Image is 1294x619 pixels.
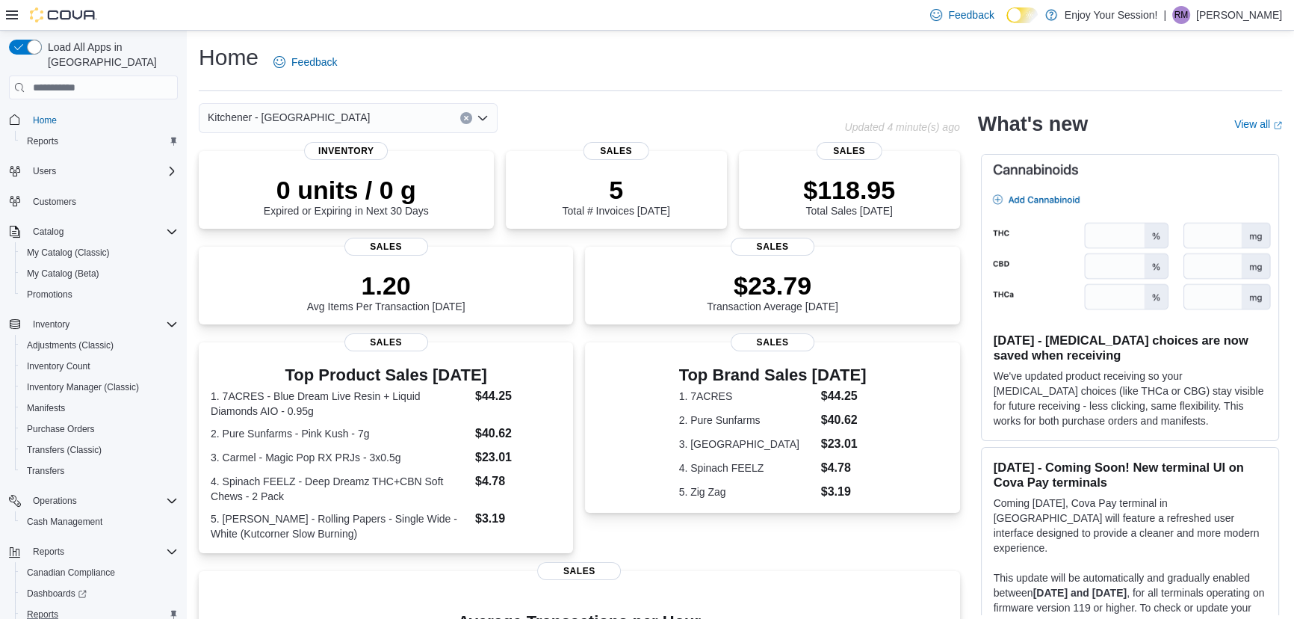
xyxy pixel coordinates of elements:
[3,108,184,130] button: Home
[21,564,178,582] span: Canadian Compliance
[33,546,64,558] span: Reports
[21,244,116,262] a: My Catalog (Classic)
[731,333,814,351] span: Sales
[562,175,669,217] div: Total # Invoices [DATE]
[211,426,469,441] dt: 2. Pure Sunfarms - Pink Kush - 7g
[211,474,469,504] dt: 4. Spinach FEELZ - Deep Dreamz THC+CBN Soft Chews - 2 Pack
[21,132,64,150] a: Reports
[15,562,184,583] button: Canadian Compliance
[994,333,1266,363] h3: [DATE] - [MEDICAL_DATA] choices are now saved when receiving
[821,483,867,501] dd: $3.19
[21,513,178,531] span: Cash Management
[3,161,184,182] button: Users
[21,378,145,396] a: Inventory Manager (Classic)
[307,271,465,312] div: Avg Items Per Transaction [DATE]
[21,357,178,375] span: Inventory Count
[27,360,90,372] span: Inventory Count
[21,441,108,459] a: Transfers (Classic)
[15,583,184,604] a: Dashboards
[1163,6,1166,24] p: |
[3,541,184,562] button: Reports
[15,398,184,419] button: Manifests
[21,336,120,354] a: Adjustments (Classic)
[27,567,115,579] span: Canadian Compliance
[537,562,621,580] span: Sales
[707,271,838,301] p: $23.79
[21,462,178,480] span: Transfers
[3,191,184,212] button: Customers
[803,175,895,205] p: $118.95
[27,289,72,301] span: Promotions
[27,339,114,351] span: Adjustments (Classic)
[475,425,561,443] dd: $40.62
[27,162,178,180] span: Users
[27,135,58,147] span: Reports
[27,268,99,280] span: My Catalog (Beta)
[707,271,838,312] div: Transaction Average [DATE]
[15,440,184,461] button: Transfers (Classic)
[27,315,75,333] button: Inventory
[679,461,815,475] dt: 4. Spinach FEELZ
[27,223,178,241] span: Catalog
[27,162,62,180] button: Users
[21,399,71,417] a: Manifests
[307,271,465,301] p: 1.20
[264,175,429,217] div: Expired or Expiring in Next 30 Days
[679,484,815,499] dt: 5. Zig Zag
[15,419,184,440] button: Purchase Orders
[562,175,669,205] p: 5
[27,110,178,129] span: Home
[33,495,77,507] span: Operations
[21,286,178,304] span: Promotions
[21,585,93,603] a: Dashboards
[21,585,178,603] span: Dashboards
[211,450,469,465] dt: 3. Carmel - Magic Pop RX PRJs - 3x0.5g
[731,238,814,256] span: Sales
[816,142,882,160] span: Sales
[15,377,184,398] button: Inventory Manager (Classic)
[21,244,178,262] span: My Catalog (Classic)
[1006,7,1038,23] input: Dark Mode
[994,496,1266,555] p: Coming [DATE], Cova Pay terminal in [GEOGRAPHIC_DATA] will feature a refreshed user interface des...
[15,242,184,263] button: My Catalog (Classic)
[3,314,184,335] button: Inventory
[21,513,108,531] a: Cash Management
[344,333,428,351] span: Sales
[821,387,867,405] dd: $44.25
[978,112,1088,136] h2: What's new
[803,175,895,217] div: Total Sales [DATE]
[679,437,815,452] dt: 3. [GEOGRAPHIC_DATA]
[33,165,56,177] span: Users
[21,336,178,354] span: Adjustments (Classic)
[27,223,69,241] button: Catalog
[948,7,994,22] span: Feedback
[475,510,561,528] dd: $3.19
[15,263,184,284] button: My Catalog (Beta)
[33,318,69,330] span: Inventory
[33,226,64,238] span: Catalog
[475,472,561,490] dd: $4.78
[844,121,959,133] p: Updated 4 minute(s) ago
[344,238,428,256] span: Sales
[21,564,121,582] a: Canadian Compliance
[199,43,259,73] h1: Home
[21,357,96,375] a: Inventory Count
[821,435,867,453] dd: $23.01
[21,462,70,480] a: Transfers
[583,142,649,160] span: Sales
[27,402,65,414] span: Manifests
[211,511,469,541] dt: 5. [PERSON_NAME] - Rolling Papers - Single Wide - White (Kutcorner Slow Burning)
[21,265,105,283] a: My Catalog (Beta)
[475,449,561,466] dd: $23.01
[208,108,370,126] span: Kitchener - [GEOGRAPHIC_DATA]
[27,315,178,333] span: Inventory
[33,114,57,126] span: Home
[211,366,561,384] h3: Top Product Sales [DATE]
[679,413,815,428] dt: 2. Pure Sunfarms
[15,356,184,377] button: Inventory Count
[27,423,95,435] span: Purchase Orders
[267,47,343,77] a: Feedback
[211,389,469,419] dt: 1. 7ACRES - Blue Dream Live Resin + Liquid Diamonds AIO - 0.95g
[27,492,178,510] span: Operations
